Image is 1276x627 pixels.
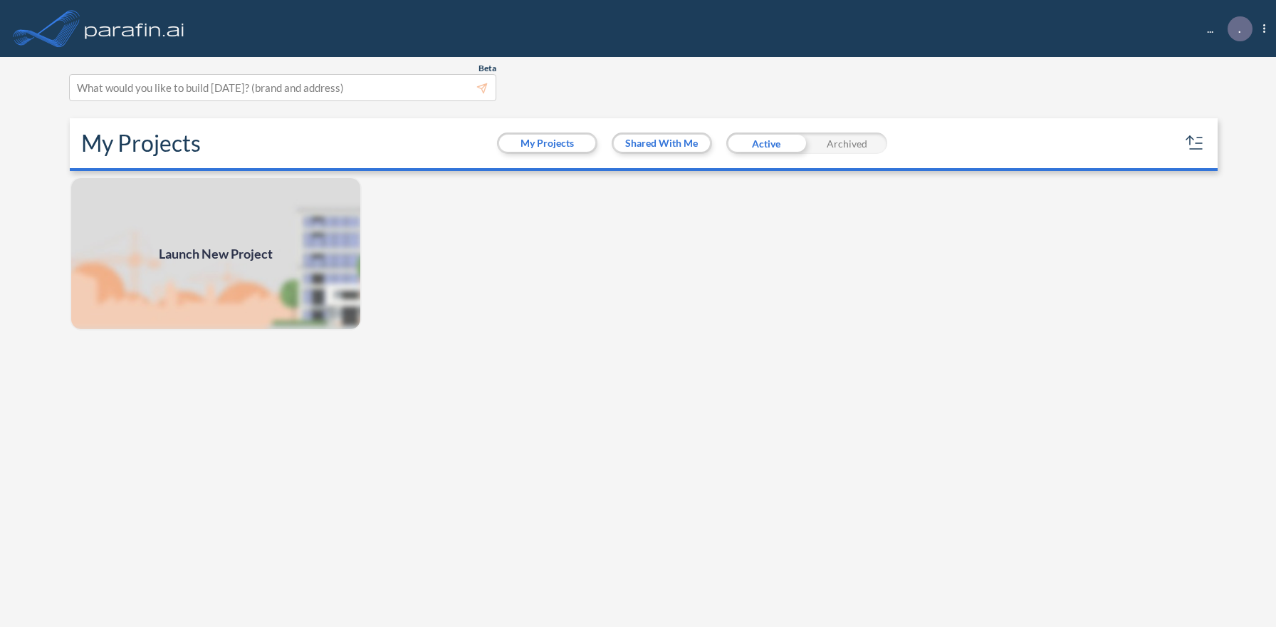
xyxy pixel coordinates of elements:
button: My Projects [499,135,595,152]
p: . [1238,22,1241,35]
button: Shared With Me [614,135,710,152]
img: add [70,177,362,331]
div: Active [726,133,807,154]
img: logo [82,14,187,43]
h2: My Projects [81,130,201,157]
div: ... [1186,16,1265,41]
span: Beta [478,63,496,74]
a: Launch New Project [70,177,362,331]
button: sort [1183,132,1206,155]
div: Archived [807,133,887,154]
span: Launch New Project [159,244,273,264]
